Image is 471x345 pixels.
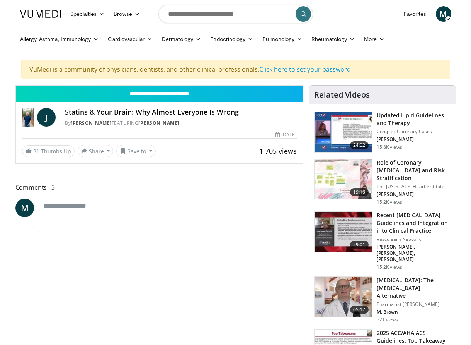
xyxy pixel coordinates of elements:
a: 59:01 Recent [MEDICAL_DATA] Guidelines and Integration into Clinical Practice Vasculearn Network ... [314,211,451,270]
button: Save to [116,145,156,157]
p: [PERSON_NAME], [PERSON_NAME], [PERSON_NAME] [377,244,451,263]
img: 1efa8c99-7b8a-4ab5-a569-1c219ae7bd2c.150x105_q85_crop-smart_upscale.jpg [315,159,372,199]
a: Click here to set your password [259,65,351,74]
h4: Related Videos [314,90,370,100]
a: 24:02 Updated Lipid Guidelines and Therapy Complex Coronary Cases [PERSON_NAME] 15.8K views [314,112,451,153]
img: 77f671eb-9394-4acc-bc78-a9f077f94e00.150x105_q85_crop-smart_upscale.jpg [315,112,372,152]
p: [PERSON_NAME] [377,191,451,197]
span: 59:01 [350,241,369,249]
span: 31 [33,148,39,155]
a: 19:16 Role of Coronary [MEDICAL_DATA] and Risk Stratification The [US_STATE] Heart Institute [PER... [314,159,451,205]
p: 15.2K views [377,264,402,270]
span: 05:17 [350,306,369,314]
img: Dr. Jordan Rennicke [22,108,34,127]
a: Dermatology [157,31,206,47]
a: Rheumatology [307,31,359,47]
a: Endocrinology [206,31,258,47]
div: By FEATURING [65,120,296,127]
a: Cardiovascular [103,31,157,47]
a: More [359,31,389,47]
a: M [15,199,34,217]
span: 1,705 views [259,146,297,156]
p: 15.8K views [377,144,402,150]
p: Complex Coronary Cases [377,129,451,135]
h3: [MEDICAL_DATA]: The [MEDICAL_DATA] Alternative [377,276,451,300]
p: Vasculearn Network [377,236,451,242]
p: The [US_STATE] Heart Institute [377,184,451,190]
input: Search topics, interventions [158,5,313,23]
p: 15.2K views [377,199,402,205]
h3: Recent [MEDICAL_DATA] Guidelines and Integration into Clinical Practice [377,211,451,235]
a: Favorites [399,6,431,22]
p: [PERSON_NAME] [377,136,451,142]
span: 19:16 [350,188,369,196]
h3: Role of Coronary [MEDICAL_DATA] and Risk Stratification [377,159,451,182]
a: [PERSON_NAME] [71,120,112,126]
a: Browse [109,6,145,22]
img: ce9609b9-a9bf-4b08-84dd-8eeb8ab29fc6.150x105_q85_crop-smart_upscale.jpg [315,277,372,317]
a: Specialties [66,6,109,22]
a: Pulmonology [258,31,307,47]
a: 31 Thumbs Up [22,145,75,157]
p: M. Brown [377,309,451,315]
img: VuMedi Logo [20,10,61,18]
div: VuMedi is a community of physicians, dentists, and other clinical professionals. [21,60,450,79]
a: 05:17 [MEDICAL_DATA]: The [MEDICAL_DATA] Alternative Pharmacist [PERSON_NAME] M. Brown 521 views [314,276,451,323]
div: [DATE] [275,131,296,138]
span: 24:02 [350,141,369,149]
a: J [37,108,56,127]
p: 521 views [377,317,398,323]
button: Share [78,145,114,157]
h3: Updated Lipid Guidelines and Therapy [377,112,451,127]
a: M [436,6,451,22]
span: Comments 3 [15,182,303,192]
p: Pharmacist [PERSON_NAME] [377,301,451,307]
h4: Statins & Your Brain: Why Almost Everyone Is Wrong [65,108,296,117]
a: Allergy, Asthma, Immunology [15,31,104,47]
a: [PERSON_NAME] [138,120,179,126]
img: 87825f19-cf4c-4b91-bba1-ce218758c6bb.150x105_q85_crop-smart_upscale.jpg [315,212,372,252]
